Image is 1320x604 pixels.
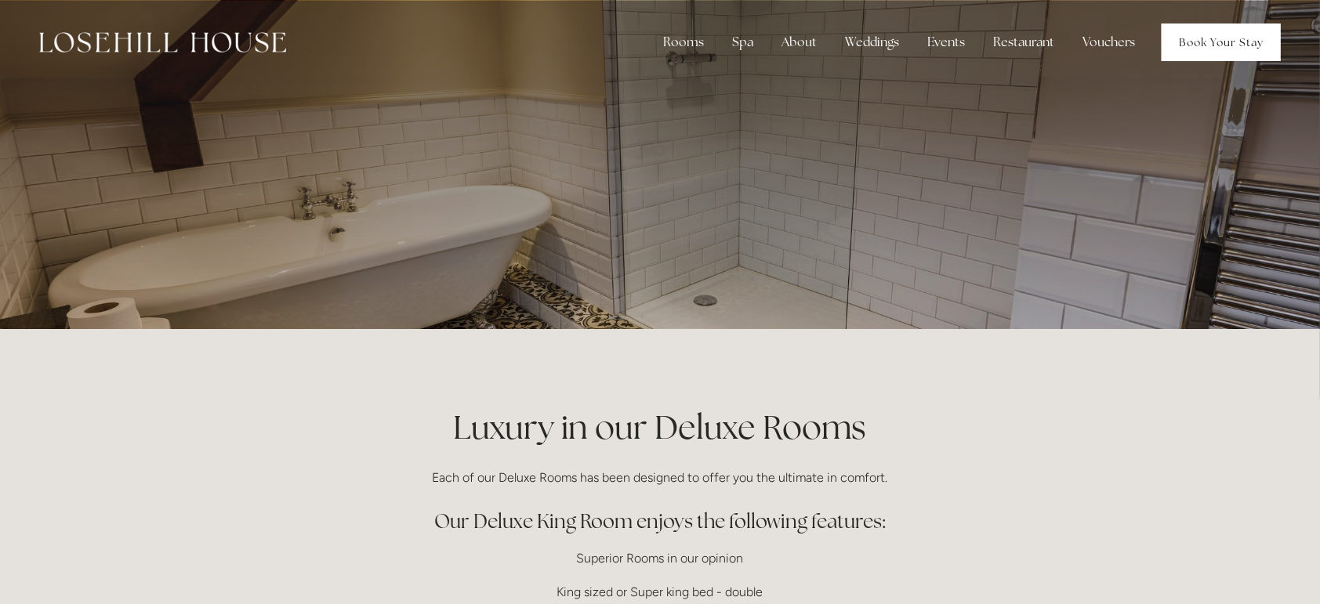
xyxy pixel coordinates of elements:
[981,27,1067,58] div: Restaurant
[39,32,286,52] img: Losehill House
[1070,27,1148,58] a: Vouchers
[1162,24,1281,61] a: Book Your Stay
[915,27,977,58] div: Events
[832,27,912,58] div: Weddings
[285,467,1035,488] p: Each of our Deluxe Rooms has been designed to offer you the ultimate in comfort.
[285,508,1035,535] h2: Our Deluxe King Room enjoys the following features:
[720,27,766,58] div: Spa
[285,404,1035,450] h1: Luxury in our Deluxe Rooms
[285,548,1035,569] p: Superior Rooms in our opinion
[651,27,716,58] div: Rooms
[285,581,1035,602] p: King sized or Super king bed - double
[769,27,829,58] div: About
